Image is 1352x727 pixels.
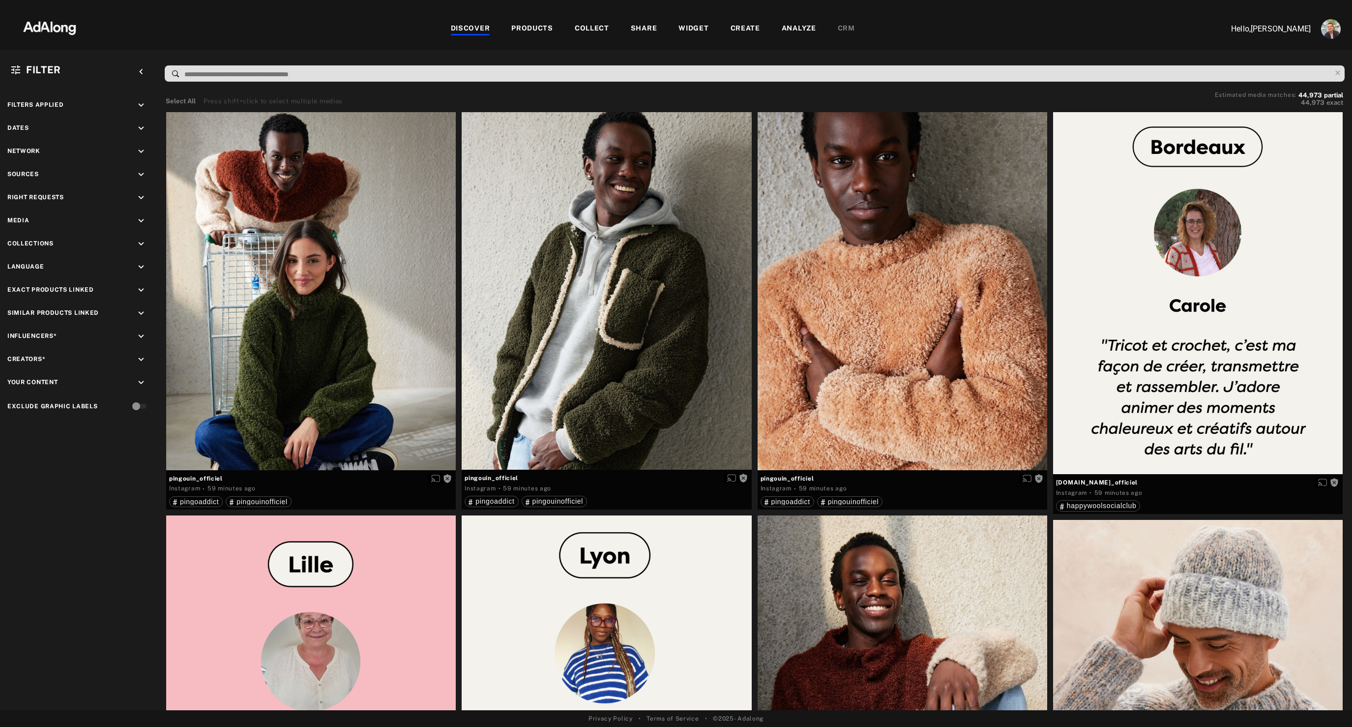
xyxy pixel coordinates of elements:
[794,485,796,493] span: ·
[647,714,699,723] a: Terms of Service
[136,262,147,273] i: keyboard_arrow_down
[7,124,29,131] span: Dates
[1215,98,1343,108] button: 44,973exact
[204,96,343,106] div: Press shift+click to select multiple medias
[838,23,855,35] div: CRM
[475,497,514,505] span: pingoaddict
[503,485,551,492] time: 2025-09-11T07:00:31.000Z
[7,263,44,270] span: Language
[7,171,39,178] span: Sources
[761,474,1044,483] span: pingouin_officiel
[173,498,219,505] div: pingoaddict
[136,192,147,203] i: keyboard_arrow_down
[230,498,288,505] div: pingouinofficiel
[180,498,219,506] span: pingoaddict
[136,308,147,319] i: keyboard_arrow_down
[1330,479,1339,485] span: Rights not requested
[511,23,553,35] div: PRODUCTS
[575,23,609,35] div: COLLECT
[136,146,147,157] i: keyboard_arrow_down
[739,474,748,481] span: Rights not requested
[203,485,205,493] span: ·
[764,498,810,505] div: pingoaddict
[782,23,816,35] div: ANALYZE
[1319,17,1343,41] button: Account settings
[136,239,147,249] i: keyboard_arrow_down
[207,485,256,492] time: 2025-09-11T07:00:31.000Z
[136,66,147,77] i: keyboard_arrow_left
[821,498,879,505] div: pingouinofficiel
[166,96,196,106] button: Select All
[1056,488,1087,497] div: Instagram
[6,12,93,42] img: 63233d7d88ed69de3c212112c67096b6.png
[631,23,657,35] div: SHARE
[1321,19,1341,39] img: ACg8ocLjEk1irI4XXb49MzUGwa4F_C3PpCyg-3CPbiuLEZrYEA=s96-c
[588,714,633,723] a: Privacy Policy
[136,169,147,180] i: keyboard_arrow_down
[1315,477,1330,487] button: Enable diffusion on this media
[678,23,708,35] div: WIDGET
[761,484,792,493] div: Instagram
[7,240,54,247] span: Collections
[7,217,29,224] span: Media
[771,498,810,506] span: pingoaddict
[1060,502,1137,509] div: happywoolsocialclub
[1301,99,1324,106] span: 44,973
[136,377,147,388] i: keyboard_arrow_down
[1298,93,1343,98] button: 44,973partial
[799,485,847,492] time: 2025-09-11T07:00:31.000Z
[169,474,453,483] span: pingouin_officiel
[7,101,64,108] span: Filters applied
[7,379,58,386] span: Your Content
[7,309,99,316] span: Similar Products Linked
[532,497,584,505] span: pingouinofficiel
[1215,91,1296,98] span: Estimated media matches:
[428,473,443,484] button: Enable diffusion on this media
[499,485,501,492] span: ·
[526,498,584,505] div: pingouinofficiel
[451,23,490,35] div: DISCOVER
[7,333,57,339] span: Influencers*
[136,354,147,365] i: keyboard_arrow_down
[469,498,514,505] div: pingoaddict
[136,285,147,296] i: keyboard_arrow_down
[1067,502,1137,510] span: happywoolsocialclub
[7,402,97,411] div: Exclude Graphic Labels
[7,148,40,154] span: Network
[724,473,739,483] button: Enable diffusion on this media
[7,356,45,363] span: Creators*
[1020,473,1034,484] button: Enable diffusion on this media
[713,714,764,723] span: © 2025 - Adalong
[136,215,147,226] i: keyboard_arrow_down
[828,498,879,506] span: pingouinofficiel
[639,714,641,723] span: •
[1212,23,1311,35] p: Hello, [PERSON_NAME]
[236,498,288,506] span: pingouinofficiel
[1094,489,1143,496] time: 2025-09-11T07:00:31.000Z
[705,714,707,723] span: •
[136,331,147,342] i: keyboard_arrow_down
[7,286,94,293] span: Exact Products Linked
[136,123,147,134] i: keyboard_arrow_down
[731,23,760,35] div: CREATE
[465,484,496,493] div: Instagram
[1056,478,1340,487] span: [DOMAIN_NAME]_officiel
[1089,489,1092,497] span: ·
[169,484,200,493] div: Instagram
[1298,91,1322,99] span: 44,973
[136,100,147,111] i: keyboard_arrow_down
[1034,475,1043,482] span: Rights not requested
[465,474,748,483] span: pingouin_officiel
[26,64,61,76] span: Filter
[7,194,64,201] span: Right Requests
[443,475,452,482] span: Rights not requested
